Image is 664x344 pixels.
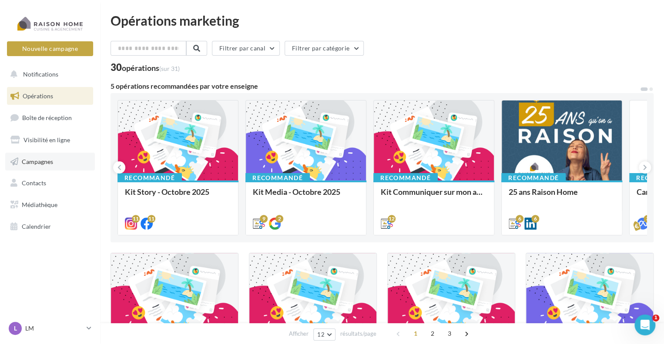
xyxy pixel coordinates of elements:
div: Kit Communiquer sur mon activité [381,187,487,205]
span: 1 [409,327,423,341]
span: 2 [426,327,439,341]
span: Visibilité en ligne [23,136,70,144]
div: opérations [122,64,180,72]
div: 11 [148,215,155,223]
button: Filtrer par catégorie [285,41,364,56]
a: Contacts [5,174,95,192]
button: Filtrer par canal [212,41,280,56]
p: LM [25,324,83,333]
div: 11 [132,215,140,223]
div: 12 [388,215,396,223]
div: Recommandé [245,173,310,183]
iframe: Intercom live chat [634,314,655,335]
div: Recommandé [501,173,566,183]
div: Opérations marketing [111,14,654,27]
div: 5 opérations recommandées par votre enseigne [111,83,640,90]
a: Boîte de réception [5,108,95,127]
a: Visibilité en ligne [5,131,95,149]
span: Boîte de réception [22,114,72,121]
button: Notifications [5,65,91,83]
span: résultats/page [340,330,376,338]
span: Notifications [23,70,58,78]
span: Contacts [22,179,46,187]
span: L [14,324,17,333]
a: Médiathèque [5,196,95,214]
span: Afficher [289,330,309,338]
div: Recommandé [117,173,182,183]
span: (sur 31) [159,65,180,72]
div: 25 ans Raison Home [509,187,615,205]
a: Opérations [5,87,95,105]
span: Médiathèque [22,201,57,208]
a: L LM [7,320,93,337]
span: 12 [317,331,325,338]
button: Nouvelle campagne [7,41,93,56]
span: Opérations [23,92,53,100]
div: 2 [275,215,283,223]
span: 1 [652,314,659,321]
button: 12 [313,328,335,341]
div: 6 [531,215,539,223]
div: 3 [644,215,651,223]
div: 9 [260,215,268,223]
a: Campagnes [5,153,95,171]
div: Recommandé [373,173,438,183]
div: 30 [111,63,180,72]
span: Campagnes [22,157,53,165]
span: 3 [443,327,456,341]
div: Kit Story - Octobre 2025 [125,187,231,205]
span: Calendrier [22,223,51,230]
div: 6 [516,215,523,223]
div: Kit Media - Octobre 2025 [253,187,359,205]
a: Calendrier [5,217,95,236]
